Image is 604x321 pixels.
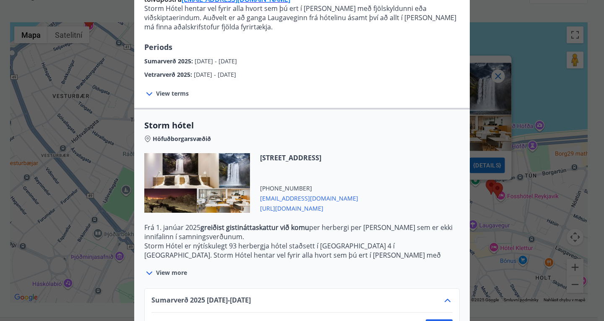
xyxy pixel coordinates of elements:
span: Periods [144,42,172,52]
span: [STREET_ADDRESS] [260,153,358,162]
span: Höfuðborgarsvæðið [153,135,211,143]
span: [EMAIL_ADDRESS][DOMAIN_NAME] [260,193,358,203]
span: Storm hótel [144,120,460,131]
p: Storm Hótel hentar vel fyrir alla hvort sem þú ert í [PERSON_NAME] með fjölskyldunni eða viðskipt... [144,4,460,31]
span: [DATE] - [DATE] [194,70,236,78]
span: [DATE] - [DATE] [195,57,237,65]
span: [URL][DOMAIN_NAME] [260,203,358,213]
span: Vetrarverð 2025 : [144,70,194,78]
span: Sumarverð 2025 : [144,57,195,65]
span: [PHONE_NUMBER] [260,184,358,193]
span: View terms [156,89,189,98]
